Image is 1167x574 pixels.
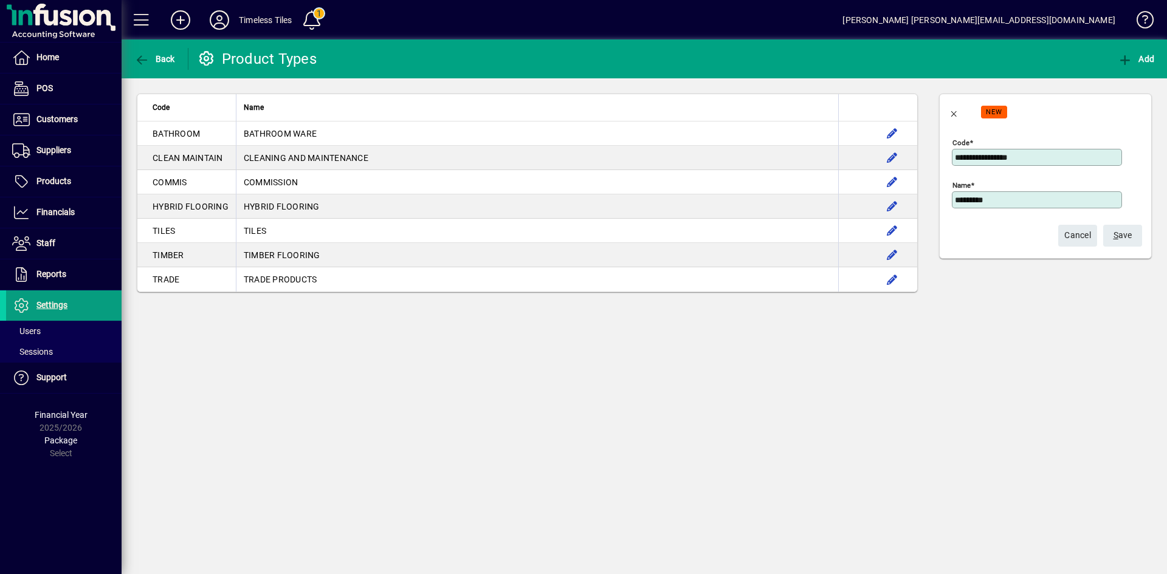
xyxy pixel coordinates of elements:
[239,10,292,30] div: Timeless Tiles
[1103,225,1142,247] button: Save
[36,114,78,124] span: Customers
[36,269,66,279] span: Reports
[842,10,1115,30] div: [PERSON_NAME] [PERSON_NAME][EMAIL_ADDRESS][DOMAIN_NAME]
[236,219,838,243] td: TILES
[986,108,1002,116] span: NEW
[137,219,236,243] td: TILES
[131,48,178,70] button: Back
[44,436,77,445] span: Package
[6,341,122,362] a: Sessions
[153,101,170,114] span: Code
[940,97,969,126] button: Back
[6,166,122,197] a: Products
[1118,54,1154,64] span: Add
[36,145,71,155] span: Suppliers
[236,121,838,146] td: BATHROOM WARE
[137,121,236,146] td: BATHROOM
[6,135,122,166] a: Suppliers
[236,146,838,170] td: CLEANING AND MAINTENANCE
[36,176,71,186] span: Products
[1114,225,1132,245] span: ave
[952,181,971,190] mat-label: Name
[236,194,838,219] td: HYBRID FLOORING
[244,101,264,114] span: Name
[1064,225,1091,245] span: Cancel
[137,170,236,194] td: COMMIS
[6,259,122,290] a: Reports
[35,410,88,420] span: Financial Year
[36,300,67,310] span: Settings
[200,9,239,31] button: Profile
[6,228,122,259] a: Staff
[137,146,236,170] td: CLEAN MAINTAIN
[36,207,75,217] span: Financials
[134,54,175,64] span: Back
[6,321,122,341] a: Users
[1115,48,1157,70] button: Add
[36,83,53,93] span: POS
[161,9,200,31] button: Add
[1058,225,1097,247] button: Cancel
[1127,2,1152,42] a: Knowledge Base
[12,347,53,357] span: Sessions
[236,243,838,267] td: TIMBER FLOORING
[236,267,838,292] td: TRADE PRODUCTS
[122,48,188,70] app-page-header-button: Back
[6,197,122,228] a: Financials
[36,52,59,62] span: Home
[198,49,317,69] div: Product Types
[12,326,41,336] span: Users
[6,43,122,73] a: Home
[36,238,55,248] span: Staff
[952,138,969,147] mat-label: Code
[137,243,236,267] td: TIMBER
[6,104,122,135] a: Customers
[36,372,67,382] span: Support
[6,73,122,104] a: POS
[137,194,236,219] td: HYBRID FLOORING
[6,363,122,393] a: Support
[236,170,838,194] td: COMMISSION
[1114,230,1118,240] span: S
[137,267,236,292] td: TRADE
